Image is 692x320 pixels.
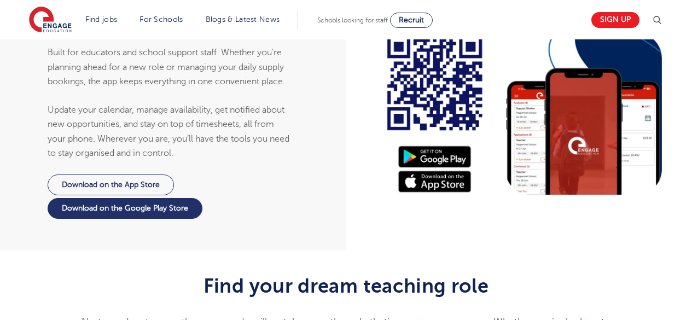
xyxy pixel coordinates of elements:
a: Recruit [390,13,433,28]
a: Download on the App Store [48,174,174,195]
p: Update your calendar, manage availability, get notified about new opportunities, and stay on top ... [48,103,290,160]
span: Recruit [399,16,424,24]
a: Blogs & Latest News [206,15,280,24]
img: Engage Education [29,7,72,34]
h2: Find your dream teaching role [78,275,614,298]
p: Built for educators and school support staff. Whether you’re planning ahead for a new role or man... [48,45,290,89]
a: Find jobs [85,15,118,24]
a: Sign up [591,12,639,28]
a: Download on the Google Play Store [48,198,202,219]
span: Schools looking for staff [317,16,388,24]
a: For Schools [139,15,183,24]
